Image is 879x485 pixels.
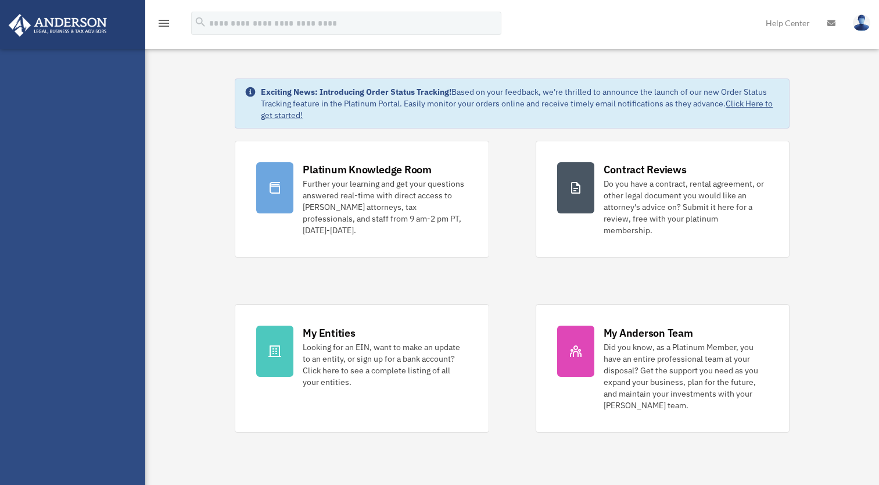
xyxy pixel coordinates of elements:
[536,304,790,433] a: My Anderson Team Did you know, as a Platinum Member, you have an entire professional team at your...
[5,14,110,37] img: Anderson Advisors Platinum Portal
[194,16,207,28] i: search
[235,141,489,258] a: Platinum Knowledge Room Further your learning and get your questions answered real-time with dire...
[604,162,687,177] div: Contract Reviews
[604,341,768,411] div: Did you know, as a Platinum Member, you have an entire professional team at your disposal? Get th...
[303,341,467,388] div: Looking for an EIN, want to make an update to an entity, or sign up for a bank account? Click her...
[157,20,171,30] a: menu
[261,98,773,120] a: Click Here to get started!
[261,87,451,97] strong: Exciting News: Introducing Order Status Tracking!
[604,326,693,340] div: My Anderson Team
[604,178,768,236] div: Do you have a contract, rental agreement, or other legal document you would like an attorney's ad...
[853,15,870,31] img: User Pic
[235,304,489,433] a: My Entities Looking for an EIN, want to make an update to an entity, or sign up for a bank accoun...
[303,326,355,340] div: My Entities
[536,141,790,258] a: Contract Reviews Do you have a contract, rental agreement, or other legal document you would like...
[261,86,779,121] div: Based on your feedback, we're thrilled to announce the launch of our new Order Status Tracking fe...
[303,162,432,177] div: Platinum Knowledge Room
[303,178,467,236] div: Further your learning and get your questions answered real-time with direct access to [PERSON_NAM...
[157,16,171,30] i: menu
